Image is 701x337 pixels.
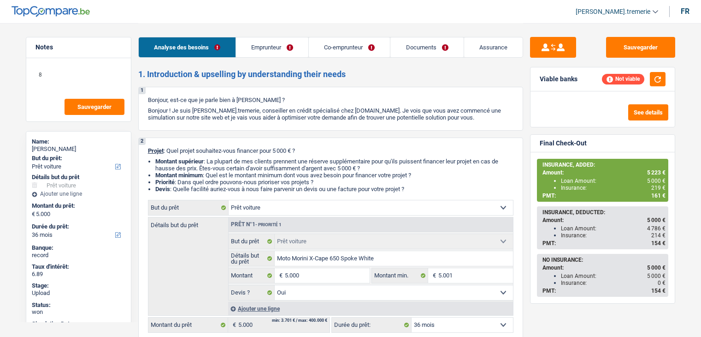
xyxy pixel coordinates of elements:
[32,308,125,316] div: won
[35,43,122,51] h5: Notes
[148,200,229,215] label: But du prêt
[309,37,390,57] a: Co-emprunteur
[155,186,513,193] li: : Quelle facilité auriez-vous à nous faire parvenir un devis ou une facture pour votre projet ?
[561,273,666,279] div: Loan Amount:
[32,301,125,309] div: Status:
[155,158,204,165] strong: Montant supérieur
[228,302,513,315] div: Ajouter une ligne
[32,263,125,271] div: Taux d'intérêt:
[561,185,666,191] div: Insurance:
[155,186,170,193] span: Devis
[32,174,125,181] div: Détails but du prêt
[651,232,666,239] span: 214 €
[561,280,666,286] div: Insurance:
[647,178,666,184] span: 5 000 €
[658,280,666,286] span: 0 €
[272,319,327,323] div: min: 3.701 € / max: 400.000 €
[148,147,164,154] span: Projet
[32,211,35,218] span: €
[148,147,513,154] p: : Quel projet souhaitez-vous financer pour 5 000 € ?
[647,217,666,223] span: 5 000 €
[139,37,236,57] a: Analyse des besoins
[77,104,112,110] span: Sauvegarder
[542,288,666,294] div: PMT:
[148,107,513,121] p: Bonjour ! Je suis [PERSON_NAME].tremerie, conseiller en crédit spécialisé chez [DOMAIN_NAME]. Je ...
[65,99,124,115] button: Sauvegarder
[542,240,666,247] div: PMT:
[542,193,666,199] div: PMT:
[229,268,275,283] label: Montant
[647,225,666,232] span: 4 786 €
[576,8,650,16] span: [PERSON_NAME].tremerie
[390,37,463,57] a: Documents
[651,193,666,199] span: 161 €
[32,223,124,230] label: Durée du prêt:
[561,178,666,184] div: Loan Amount:
[542,257,666,263] div: NO INSURANCE:
[542,162,666,168] div: INSURANCE, ADDED:
[32,282,125,289] div: Stage:
[561,232,666,239] div: Insurance:
[651,185,666,191] span: 219 €
[542,265,666,271] div: Amount:
[155,172,513,179] li: : Quel est le montant minimum dont vous avez besoin pour financer votre projet ?
[255,222,282,227] span: - Priorité 1
[32,289,125,297] div: Upload
[155,179,513,186] li: : Dans quel ordre pouvons-nous prioriser vos projets ?
[32,244,125,252] div: Banque:
[32,202,124,210] label: Montant du prêt:
[228,318,238,332] span: €
[464,37,523,57] a: Assurance
[148,217,228,228] label: Détails but du prêt
[428,268,438,283] span: €
[628,104,668,120] button: See details
[155,179,175,186] strong: Priorité
[651,240,666,247] span: 154 €
[647,273,666,279] span: 5 000 €
[32,320,125,328] div: Simulation Date:
[651,288,666,294] span: 154 €
[138,69,523,79] h2: 1. Introduction & upselling by understanding their needs
[561,225,666,232] div: Loan Amount:
[32,138,125,145] div: Name:
[155,172,203,179] strong: Montant minimum
[229,285,275,300] label: Devis ?
[236,37,308,57] a: Emprunteur
[229,251,275,266] label: Détails but du prêt
[139,138,146,145] div: 2
[155,158,513,172] li: : La plupart de mes clients prennent une réserve supplémentaire pour qu'ils puissent financer leu...
[32,271,125,278] div: 6.89
[275,268,285,283] span: €
[647,265,666,271] span: 5 000 €
[542,209,666,216] div: INSURANCE, DEDUCTED:
[139,87,146,94] div: 1
[540,139,587,147] div: Final Check-Out
[148,96,513,103] p: Bonjour, est-ce que je parle bien à [PERSON_NAME] ?
[32,191,125,197] div: Ajouter une ligne
[32,252,125,259] div: record
[647,169,666,176] span: 5 223 €
[332,318,412,332] label: Durée du prêt:
[602,74,644,84] div: Not viable
[372,268,428,283] label: Montant min.
[229,222,284,228] div: Prêt n°1
[32,145,125,153] div: [PERSON_NAME]
[229,234,275,249] label: But du prêt
[32,155,124,162] label: But du prêt:
[540,75,577,83] div: Viable banks
[681,7,689,16] div: fr
[606,37,675,58] button: Sauvegarder
[542,169,666,176] div: Amount:
[568,4,658,19] a: [PERSON_NAME].tremerie
[12,6,90,17] img: TopCompare Logo
[542,217,666,223] div: Amount:
[148,318,228,332] label: Montant du prêt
